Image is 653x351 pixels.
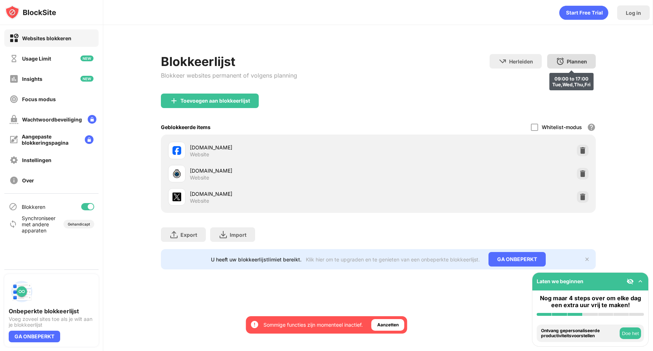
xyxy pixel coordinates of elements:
div: Voeg zoveel sites toe als je wilt aan je blokkeerlijst [9,316,94,328]
img: eye-not-visible.svg [627,278,634,285]
button: Doe het [620,327,641,339]
div: Synchroniseer met andere apparaten [22,215,59,234]
div: Wachtwoordbeveiliging [22,116,82,123]
div: Klik hier om te upgraden en te genieten van een onbeperkte blokkeerlijst. [306,256,480,263]
div: Geblokkeerde items [161,124,211,130]
img: push-block-list.svg [9,278,35,305]
img: focus-off.svg [9,95,18,104]
div: Nog maar 4 steps over om elke dag een extra uur vrij te maken! [537,295,644,309]
div: GA ONBEPERKT [488,252,546,267]
div: animation [559,5,608,20]
div: Ontvang gepersonaliseerde productiviteitsvoorstellen [541,328,618,339]
img: error-circle-white.svg [250,320,259,329]
div: Usage Limit [22,55,51,62]
div: [DOMAIN_NAME] [190,190,378,198]
div: Blokkeer websites permanent of volgens planning [161,72,297,79]
img: omni-setup-toggle.svg [637,278,644,285]
div: Herleiden [509,58,533,65]
img: logo-blocksite.svg [5,5,56,20]
div: Focus modus [22,96,56,102]
img: about-off.svg [9,176,18,185]
div: Over [22,177,34,183]
img: sync-icon.svg [9,220,17,228]
div: Export [180,232,197,238]
div: Whitelist-modus [542,124,582,130]
img: new-icon.svg [80,76,93,82]
img: lock-menu.svg [85,135,93,144]
div: Website [190,198,209,204]
div: [DOMAIN_NAME] [190,144,378,151]
div: Laten we beginnen [537,278,583,284]
img: favicons [172,146,181,155]
div: Onbeperkte blokkeerlijst [9,307,94,315]
div: [DOMAIN_NAME] [190,167,378,174]
div: Insights [22,76,42,82]
img: password-protection-off.svg [9,115,18,124]
img: favicons [172,193,181,201]
div: Log in [626,10,641,16]
img: insights-off.svg [9,74,18,83]
img: new-icon.svg [80,55,93,61]
div: Aangepaste blokkeringspagina [22,133,79,146]
div: Tue,Wed,Thu,Fri [552,82,591,87]
div: Blokkeerlijst [161,54,297,69]
img: lock-menu.svg [88,115,96,124]
div: Sommige functies zijn momenteel inactief. [263,321,363,329]
div: Import [230,232,246,238]
div: Websites blokkeren [22,35,71,41]
div: Aanzetten [377,321,399,329]
div: Gehandicapt [68,222,90,226]
img: blocking-icon.svg [9,202,17,211]
img: x-button.svg [584,256,590,262]
div: Toevoegen aan blokkeerlijst [180,98,250,104]
img: settings-off.svg [9,156,18,165]
div: GA ONBEPERKT [9,331,60,342]
div: Website [190,174,209,181]
div: Blokkeren [22,204,45,210]
img: time-usage-off.svg [9,54,18,63]
img: block-on.svg [9,34,18,43]
div: 09:00 to 17:00 [552,76,591,82]
div: Plannen [567,58,587,65]
div: U heeft uw blokkeerlijstlimiet bereikt. [211,256,301,263]
div: Website [190,151,209,158]
div: Instellingen [22,157,51,163]
img: favicons [172,169,181,178]
img: customize-block-page-off.svg [9,135,18,144]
